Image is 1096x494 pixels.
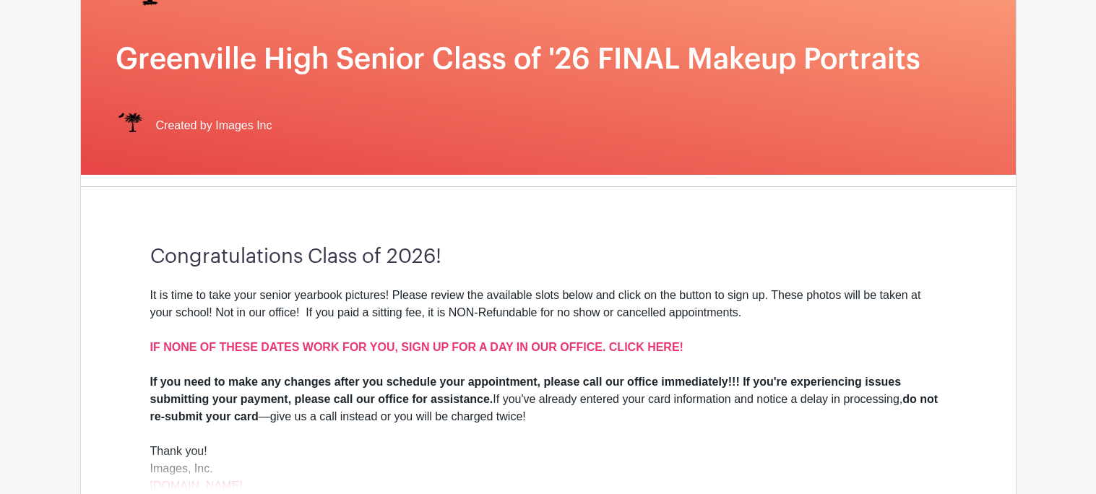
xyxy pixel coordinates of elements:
h1: Greenville High Senior Class of '26 FINAL Makeup Portraits [116,42,981,77]
h3: Congratulations Class of 2026! [150,245,946,269]
div: If you've already entered your card information and notice a delay in processing, —give us a call... [150,373,946,425]
div: It is time to take your senior yearbook pictures! Please review the available slots below and cli... [150,287,946,373]
a: [DOMAIN_NAME] [150,480,243,492]
img: IMAGES%20logo%20transparenT%20PNG%20s.png [116,111,144,140]
strong: do not re-submit your card [150,393,938,422]
a: IF NONE OF THESE DATES WORK FOR YOU, SIGN UP FOR A DAY IN OUR OFFICE. CLICK HERE! [150,341,683,353]
div: Thank you! [150,443,946,460]
strong: If you need to make any changes after you schedule your appointment, please call our office immed... [150,376,902,405]
span: Created by Images Inc [156,117,272,134]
